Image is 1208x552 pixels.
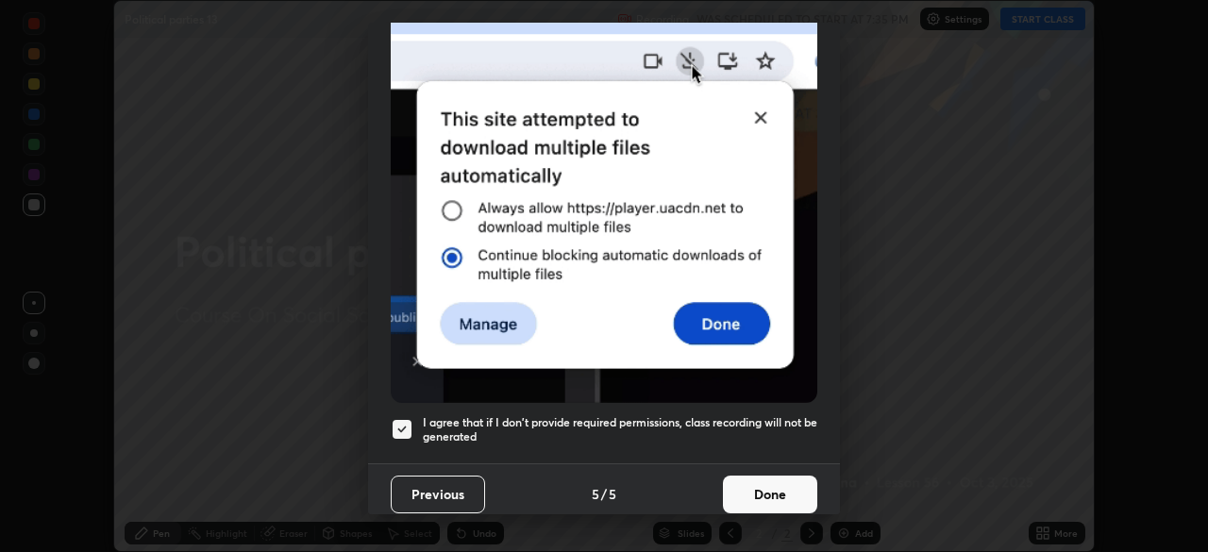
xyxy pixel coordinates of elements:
h4: 5 [609,484,616,504]
h4: / [601,484,607,504]
h4: 5 [592,484,599,504]
button: Done [723,476,817,513]
h5: I agree that if I don't provide required permissions, class recording will not be generated [423,415,817,444]
button: Previous [391,476,485,513]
